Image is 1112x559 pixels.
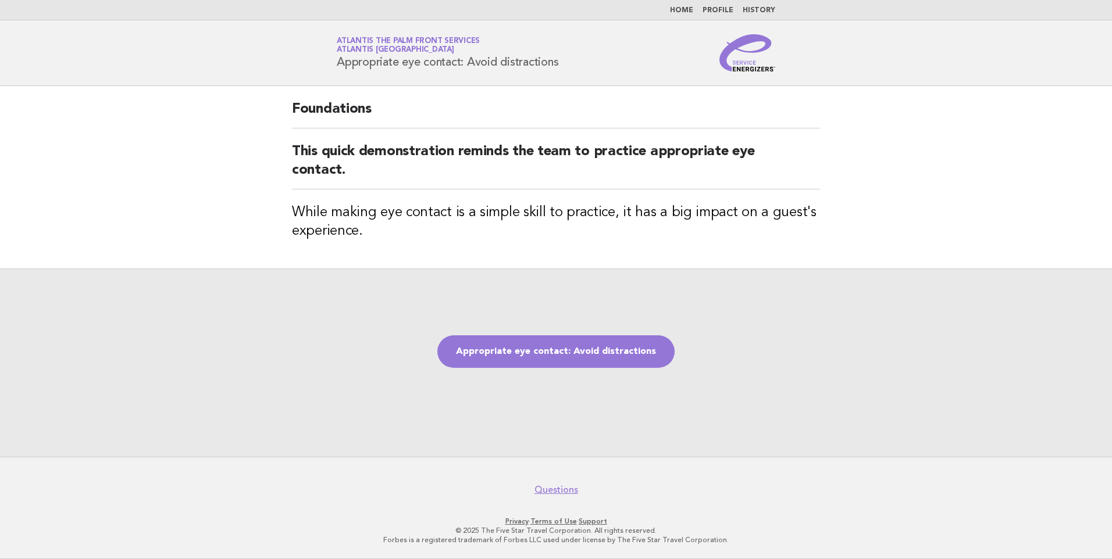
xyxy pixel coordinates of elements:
a: Home [670,7,693,14]
h2: This quick demonstration reminds the team to practice appropriate eye contact. [292,142,820,189]
a: Support [579,517,607,525]
p: · · [200,517,912,526]
h3: While making eye contact is a simple skill to practice, it has a big impact on a guest's experience. [292,203,820,241]
a: Atlantis The Palm Front ServicesAtlantis [GEOGRAPHIC_DATA] [337,37,480,53]
p: © 2025 The Five Star Travel Corporation. All rights reserved. [200,526,912,535]
a: Appropriate eye contact: Avoid distractions [437,335,675,368]
a: Terms of Use [530,517,577,525]
a: Questions [534,484,578,496]
h1: Appropriate eye contact: Avoid distractions [337,38,558,68]
a: Privacy [505,517,529,525]
img: Service Energizers [719,34,775,71]
h2: Foundations [292,100,820,128]
a: History [743,7,775,14]
span: Atlantis [GEOGRAPHIC_DATA] [337,46,454,54]
a: Profile [703,7,733,14]
p: Forbes is a registered trademark of Forbes LLC used under license by The Five Star Travel Corpora... [200,535,912,544]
